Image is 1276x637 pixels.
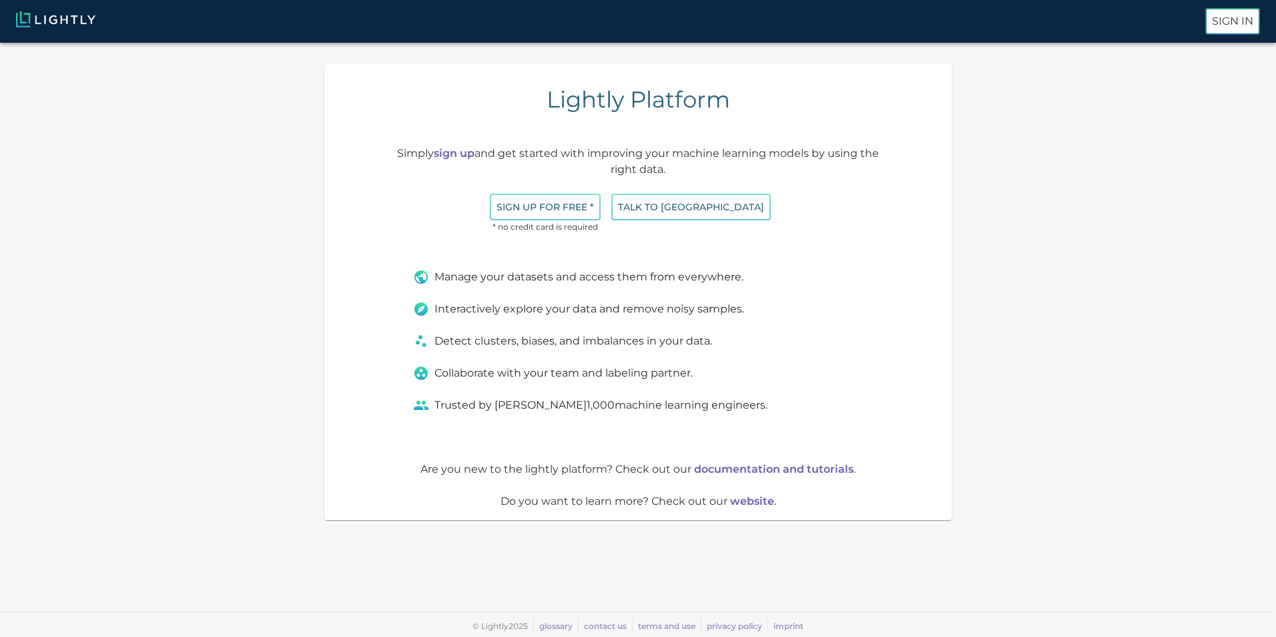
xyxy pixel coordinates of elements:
[387,493,890,509] p: Do you want to learn more? Check out our .
[611,194,771,221] button: Talk to [GEOGRAPHIC_DATA]
[611,200,771,213] a: Talk to [GEOGRAPHIC_DATA]
[490,200,601,213] a: Sign up for free *
[387,461,890,477] p: Are you new to the lightly platform? Check out our .
[730,495,774,507] a: website
[773,621,804,631] a: imprint
[413,333,864,349] div: Detect clusters, biases, and imbalances in your data.
[413,301,864,317] div: Interactively explore your data and remove noisy samples.
[638,621,695,631] a: terms and use
[547,85,730,114] h4: Lightly Platform
[16,11,95,27] img: Lightly
[434,147,474,160] a: sign up
[490,194,601,221] button: Sign up for free *
[539,621,573,631] a: glossary
[584,621,627,631] a: contact us
[490,220,601,234] span: * no credit card is required
[413,269,864,285] div: Manage your datasets and access them from everywhere.
[1212,13,1253,29] p: Sign In
[472,621,528,631] span: © Lightly 2025
[694,463,854,475] a: documentation and tutorials
[1205,8,1260,35] button: Sign In
[387,146,890,178] p: Simply and get started with improving your machine learning models by using the right data.
[413,365,864,381] div: Collaborate with your team and labeling partner.
[707,621,762,631] a: privacy policy
[413,397,864,413] div: Trusted by [PERSON_NAME] 1,000 machine learning engineers.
